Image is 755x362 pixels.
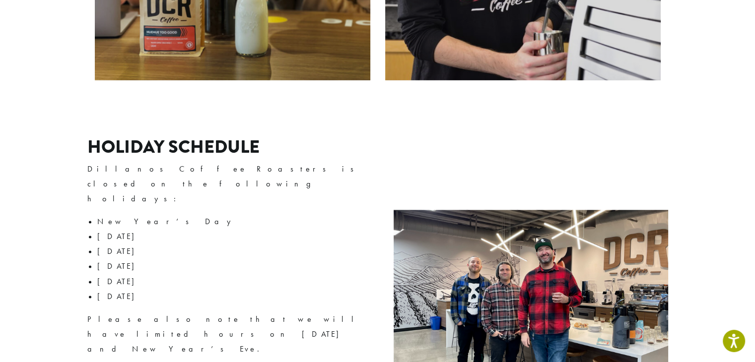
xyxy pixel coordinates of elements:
[97,289,370,304] li: [DATE]
[97,244,370,259] li: [DATE]
[97,274,370,289] li: [DATE]
[97,229,370,244] li: [DATE]
[87,136,370,158] h2: Holiday Schedule
[87,312,370,357] p: Please also note that we will have limited hours on [DATE] and New Year’s Eve.
[97,259,370,274] li: [DATE]
[97,214,370,229] li: New Year’s Day
[87,162,370,206] p: Dillanos Coffee Roasters is closed on the following holidays:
